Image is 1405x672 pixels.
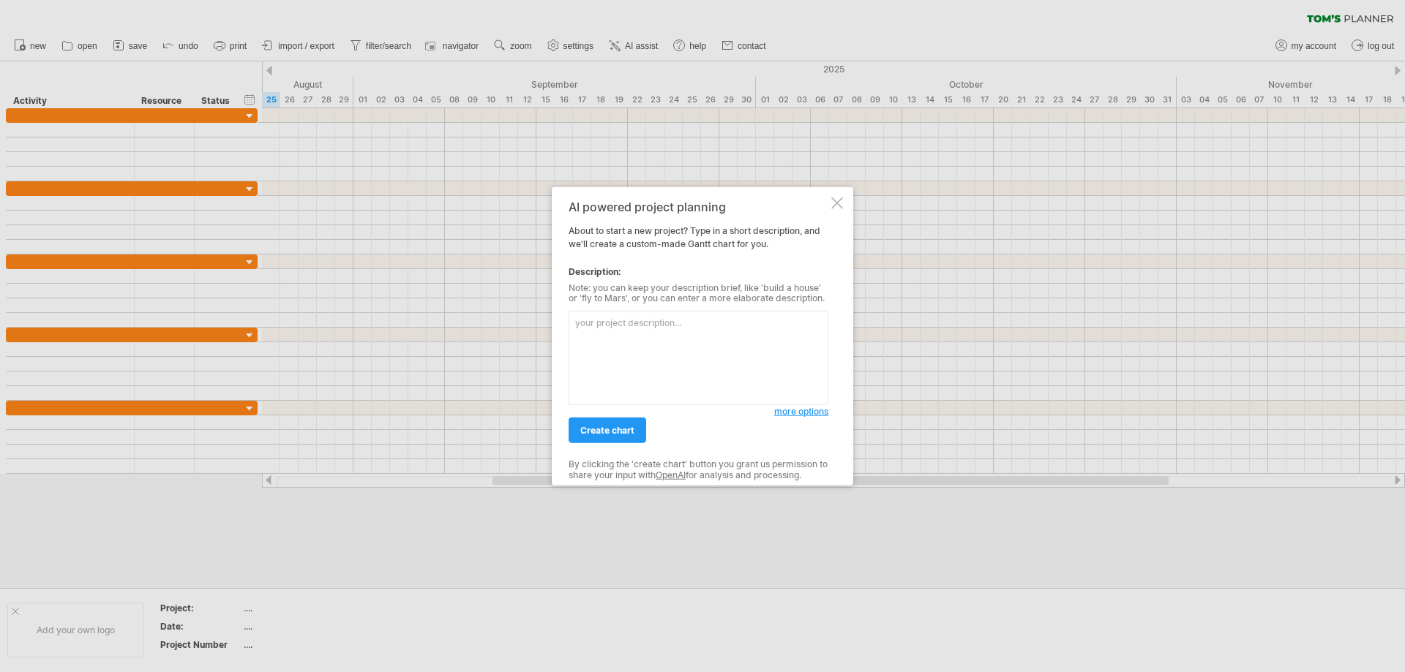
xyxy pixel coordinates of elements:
[569,265,828,278] div: Description:
[580,425,634,436] span: create chart
[656,469,686,480] a: OpenAI
[774,406,828,417] span: more options
[569,200,828,472] div: About to start a new project? Type in a short description, and we'll create a custom-made Gantt c...
[569,418,646,443] a: create chart
[569,459,828,480] div: By clicking the 'create chart' button you grant us permission to share your input with for analys...
[569,200,828,213] div: AI powered project planning
[774,405,828,418] a: more options
[569,282,828,303] div: Note: you can keep your description brief, like 'build a house' or 'fly to Mars', or you can ente...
